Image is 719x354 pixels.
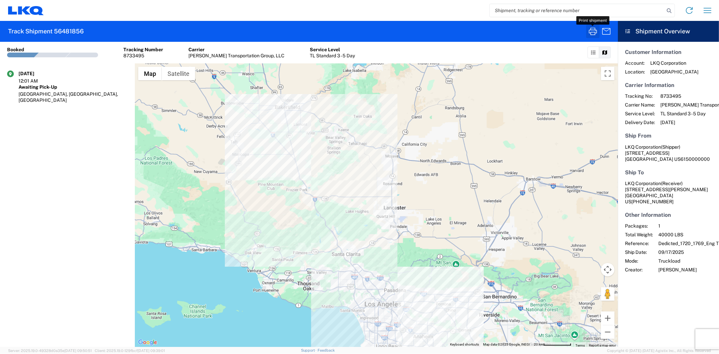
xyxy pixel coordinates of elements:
a: Support [301,348,318,352]
h2: Track Shipment 56481856 [8,27,84,35]
span: [PHONE_NUMBER] [631,199,673,204]
button: Show street map [138,67,162,80]
div: [DATE] [19,70,52,77]
span: Delivery Date: [625,119,655,125]
span: (Shipper) [661,144,680,150]
div: 8733495 [123,53,163,59]
div: [PERSON_NAME] Transportation Group, LLC [188,53,284,59]
span: Mode: [625,258,653,264]
span: Tracking No: [625,93,655,99]
span: Service Level: [625,111,655,117]
span: Creator: [625,267,653,273]
span: Total Weight: [625,232,653,238]
button: Keyboard shortcuts [450,342,479,347]
span: Copyright © [DATE]-[DATE] Agistix Inc., All Rights Reserved [607,348,711,354]
button: Map camera controls [601,263,615,276]
button: Zoom out [601,325,615,339]
div: Tracking Number [123,47,163,53]
span: [STREET_ADDRESS] [625,150,669,156]
a: Report a map error [589,344,616,347]
span: LKQ Corporation [STREET_ADDRESS][PERSON_NAME] [625,181,708,192]
span: 6150000000 [681,156,710,162]
button: Toggle fullscreen view [601,67,615,80]
span: Map data ©2025 Google, INEGI [483,343,530,346]
img: Google [137,338,159,347]
h5: Customer Information [625,49,712,55]
div: Awaiting Pick-Up [19,84,128,90]
button: Map Scale: 20 km per 79 pixels [532,342,573,347]
h5: Ship To [625,169,712,176]
span: Carrier Name: [625,102,655,108]
div: Booked [7,47,24,53]
span: Location: [625,69,645,75]
span: Packages: [625,223,653,229]
button: Drag Pegman onto the map to open Street View [601,287,615,301]
span: LKQ Corporation [650,60,698,66]
address: [GEOGRAPHIC_DATA] US [625,180,712,205]
button: Zoom in [601,312,615,325]
span: [GEOGRAPHIC_DATA] [650,69,698,75]
input: Shipment, tracking or reference number [490,4,664,17]
span: 20 km [534,343,543,346]
button: Show satellite imagery [162,67,195,80]
span: LKQ Corporation [625,144,661,150]
h5: Carrier Information [625,82,712,88]
span: Client: 2025.19.0-129fbcf [95,349,165,353]
h5: Other Information [625,212,712,218]
span: Ship Date: [625,249,653,255]
div: Service Level [310,47,355,53]
a: Open this area in Google Maps (opens a new window) [137,338,159,347]
span: (Receiver) [661,181,683,186]
div: 12:01 AM [19,78,52,84]
span: Reference: [625,240,653,246]
span: [DATE] 09:50:51 [64,349,92,353]
div: [GEOGRAPHIC_DATA], [GEOGRAPHIC_DATA], [GEOGRAPHIC_DATA] [19,91,128,103]
div: TL Standard 3 - 5 Day [310,53,355,59]
header: Shipment Overview [618,21,719,42]
span: [DATE] 09:39:01 [138,349,165,353]
address: [GEOGRAPHIC_DATA] US [625,144,712,162]
a: Terms [575,344,585,347]
span: Account: [625,60,645,66]
span: Server: 2025.19.0-49328d0a35e [8,349,92,353]
h5: Ship From [625,132,712,139]
a: Feedback [318,348,335,352]
div: Carrier [188,47,284,53]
